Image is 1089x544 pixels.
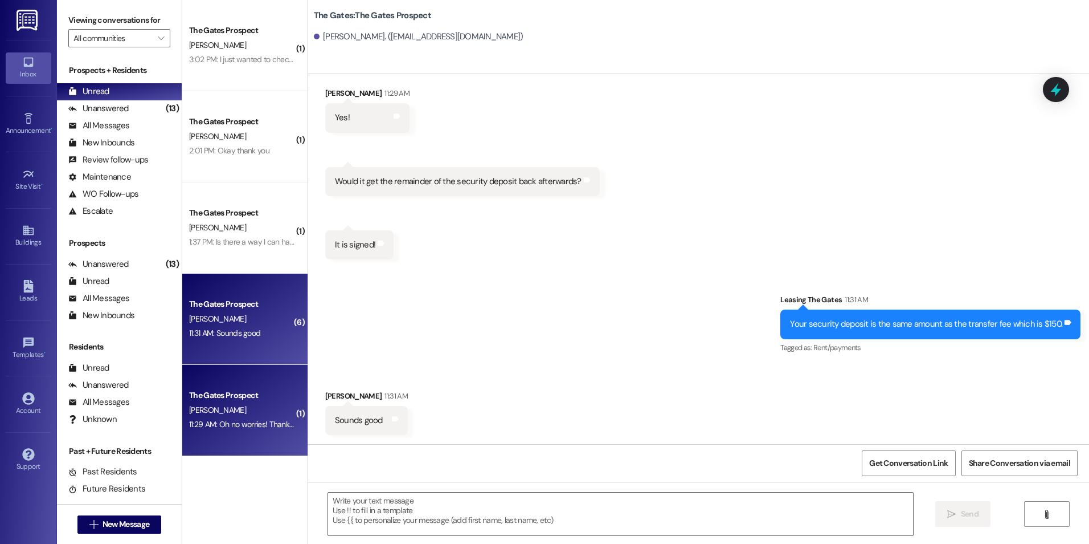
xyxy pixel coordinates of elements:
div: WO Follow-ups [68,188,138,200]
div: Maintenance [68,171,131,183]
div: The Gates Prospect [189,389,294,401]
span: [PERSON_NAME] [189,314,246,324]
div: Unread [68,275,109,287]
div: 11:31 AM [842,294,868,306]
b: The Gates: The Gates Prospect [314,10,431,22]
div: (13) [163,100,182,117]
i:  [1042,510,1051,519]
div: The Gates Prospect [189,207,294,219]
div: Your security deposit is the same amount as the transfer fee which is $150. [790,318,1062,330]
span: Get Conversation Link [869,457,948,469]
div: 2:01 PM: Okay thank you [189,145,269,156]
a: Site Visit • [6,165,51,196]
a: Templates • [6,333,51,364]
div: [PERSON_NAME] [325,390,408,406]
div: Residents [57,341,182,353]
a: Account [6,389,51,420]
span: [PERSON_NAME] [189,405,246,415]
a: Inbox [6,52,51,83]
div: [PERSON_NAME] [325,87,410,103]
div: Unanswered [68,379,129,391]
button: Get Conversation Link [862,450,955,476]
div: All Messages [68,396,129,408]
span: [PERSON_NAME] [189,131,246,141]
div: Yes! [335,112,350,124]
div: 11:31 AM [382,390,408,402]
button: Send [935,501,990,527]
label: Viewing conversations for [68,11,170,29]
div: Review follow-ups [68,154,148,166]
div: Unread [68,362,109,374]
span: • [41,181,43,189]
div: New Inbounds [68,310,134,322]
div: Prospects [57,237,182,249]
div: Tagged as: [780,339,1080,356]
div: 11:31 AM: Sounds good [189,328,260,338]
span: Rent/payments [813,343,861,352]
div: Unread [68,86,109,98]
img: ResiDesk Logo [17,10,40,31]
div: New Inbounds [68,137,134,149]
div: 3:02 PM: I just wanted to check. It's going to be about 6,000 for a full year, correct? [189,54,463,64]
i:  [947,510,956,519]
div: The Gates Prospect [189,116,294,128]
div: Unanswered [68,258,129,270]
div: Past Residents [68,466,137,478]
a: Leads [6,277,51,307]
span: Share Conversation via email [969,457,1070,469]
div: [PERSON_NAME]. ([EMAIL_ADDRESS][DOMAIN_NAME]) [314,31,523,43]
div: Prospects + Residents [57,64,182,76]
div: All Messages [68,293,129,305]
input: All communities [73,29,152,47]
i:  [89,520,98,529]
div: Future Residents [68,483,145,495]
div: 11:29 AM [382,87,410,99]
div: 1:37 PM: Is there a way I can have it sent to mine and just have them sign it? [189,237,435,247]
button: New Message [77,515,162,534]
a: Buildings [6,221,51,251]
a: Support [6,445,51,476]
span: [PERSON_NAME] [189,40,246,50]
div: Unknown [68,413,117,425]
span: New Message [103,518,149,530]
div: The Gates Prospect [189,25,294,36]
button: Share Conversation via email [961,450,1078,476]
span: [PERSON_NAME] [189,222,246,233]
div: It is signed! [335,239,375,251]
div: Past + Future Residents [57,445,182,457]
div: The Gates Prospect [189,298,294,310]
i:  [158,34,164,43]
div: 11:29 AM: Oh no worries! Thanks for the clarification [189,419,356,429]
span: • [44,349,46,357]
span: • [51,125,52,133]
div: Unanswered [68,103,129,115]
div: Would it get the remainder of the security deposit back afterwards? [335,176,582,188]
div: Leasing The Gates [780,294,1080,310]
div: Sounds good [335,415,383,427]
span: Send [961,508,979,520]
div: (13) [163,255,182,273]
div: Escalate [68,205,113,217]
div: All Messages [68,120,129,132]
